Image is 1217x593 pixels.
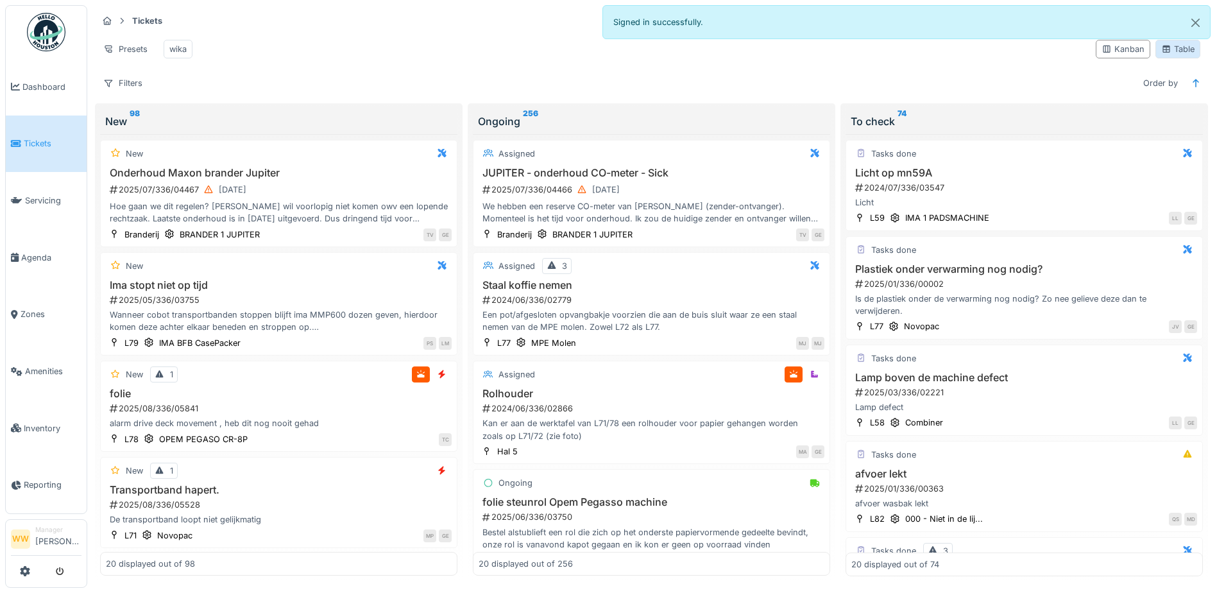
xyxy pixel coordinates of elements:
[108,182,452,198] div: 2025/07/336/04467
[498,260,535,272] div: Assigned
[219,184,246,196] div: [DATE]
[481,294,824,306] div: 2024/06/336/02779
[943,545,948,557] div: 3
[1137,74,1184,92] div: Order by
[124,228,159,241] div: Branderij
[870,417,885,429] div: L58
[851,263,1197,275] h3: Plastiek onder verwarming nog nodig?
[105,114,452,129] div: New
[157,529,192,542] div: Novopac
[479,496,824,508] h3: folie steunrol Opem Pegasso machine
[439,337,452,350] div: LM
[562,260,567,272] div: 3
[871,148,916,160] div: Tasks done
[106,167,452,179] h3: Onderhoud Maxon brander Jupiter
[1161,43,1195,55] div: Table
[851,468,1197,480] h3: afvoer lekt
[854,386,1197,399] div: 2025/03/336/02221
[871,545,916,557] div: Tasks done
[870,212,885,224] div: L59
[124,529,137,542] div: L71
[1169,320,1182,333] div: JV
[108,294,452,306] div: 2025/05/336/03755
[6,343,87,400] a: Amenities
[479,558,573,570] div: 20 displayed out of 256
[479,526,824,551] div: Bestel alstublieft een rol die zich op het onderste papiervormende gedeelte bevindt, onze rol is ...
[1184,513,1197,526] div: MD
[25,194,81,207] span: Servicing
[871,449,916,461] div: Tasks done
[21,252,81,264] span: Agenda
[24,422,81,434] span: Inventory
[602,5,1211,39] div: Signed in successfully.
[423,337,436,350] div: PS
[905,212,989,224] div: IMA 1 PADSMACHINE
[479,388,824,400] h3: Rolhouder
[1102,43,1145,55] div: Kanban
[21,308,81,320] span: Zones
[126,368,143,381] div: New
[851,372,1197,384] h3: Lamp boven de machine defect
[531,337,576,349] div: MPE Molen
[851,114,1198,129] div: To check
[905,513,983,525] div: 000 - Niet in de lij...
[851,293,1197,317] div: Is de plastiek onder de verwarming nog nodig? Zo nee gelieve deze dan te verwijderen.
[812,228,824,241] div: GE
[851,558,939,570] div: 20 displayed out of 74
[439,433,452,446] div: TC
[523,114,538,129] sup: 256
[6,400,87,457] a: Inventory
[6,457,87,514] a: Reporting
[423,228,436,241] div: TV
[851,196,1197,209] div: Licht
[812,445,824,458] div: GE
[6,116,87,173] a: Tickets
[497,445,518,458] div: Hal 5
[169,43,187,55] div: wika
[24,137,81,150] span: Tickets
[106,513,452,526] div: De transportband loopt niet gelijkmatig
[904,320,939,332] div: Novopac
[6,286,87,343] a: Zones
[27,13,65,51] img: Badge_color-CXgf-gQk.svg
[124,433,139,445] div: L78
[35,525,81,535] div: Manager
[851,497,1197,510] div: afvoer wasbak lekt
[35,525,81,553] li: [PERSON_NAME]
[423,529,436,542] div: MP
[479,417,824,442] div: Kan er aan de werktafel van L71/78 een rolhouder voor papier gehangen worden zoals op L71/72 (zie...
[108,499,452,511] div: 2025/08/336/05528
[11,525,81,556] a: WW Manager[PERSON_NAME]
[25,365,81,377] span: Amenities
[439,228,452,241] div: GE
[6,172,87,229] a: Servicing
[130,114,140,129] sup: 98
[1169,212,1182,225] div: LL
[170,465,173,477] div: 1
[870,320,883,332] div: L77
[854,278,1197,290] div: 2025/01/336/00002
[98,74,148,92] div: Filters
[126,148,143,160] div: New
[126,465,143,477] div: New
[106,417,452,429] div: alarm drive deck movement , heb dit nog nooit gehad
[1184,417,1197,429] div: GE
[498,368,535,381] div: Assigned
[108,402,452,415] div: 2025/08/336/05841
[1169,417,1182,429] div: LL
[439,529,452,542] div: GE
[124,337,139,349] div: L79
[854,483,1197,495] div: 2025/01/336/00363
[180,228,260,241] div: BRANDER 1 JUPITER
[106,558,195,570] div: 20 displayed out of 98
[851,401,1197,413] div: Lamp defect
[1184,320,1197,333] div: GE
[6,229,87,286] a: Agenda
[6,58,87,116] a: Dashboard
[498,148,535,160] div: Assigned
[22,81,81,93] span: Dashboard
[1184,212,1197,225] div: GE
[870,513,885,525] div: L82
[854,182,1197,194] div: 2024/07/336/03547
[126,260,143,272] div: New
